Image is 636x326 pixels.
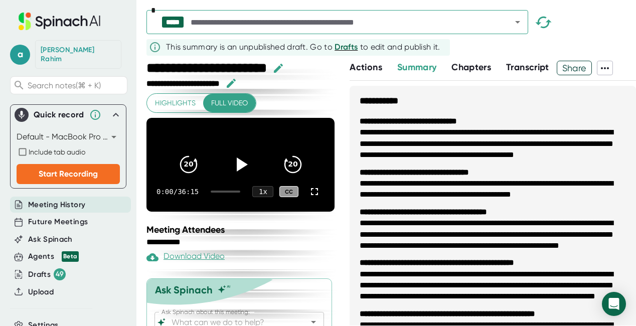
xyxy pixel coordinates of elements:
[557,61,592,75] button: Share
[17,129,120,145] div: Default - MacBook Pro Microphone (Built-in)
[211,97,248,109] span: Full video
[166,41,440,53] div: This summary is an unpublished draft. Go to to edit and publish it.
[28,268,66,280] button: Drafts 49
[146,251,225,263] div: Download Video
[155,284,213,296] div: Ask Spinach
[350,62,382,73] span: Actions
[17,164,120,184] button: Start Recording
[34,110,84,120] div: Quick record
[28,234,73,245] button: Ask Spinach
[155,97,196,109] span: Highlights
[28,199,85,211] button: Meeting History
[511,15,525,29] button: Open
[397,61,436,74] button: Summary
[54,268,66,280] div: 49
[28,251,79,262] div: Agents
[156,188,199,196] div: 0:00 / 36:15
[506,61,549,74] button: Transcript
[557,59,592,77] span: Share
[350,61,382,74] button: Actions
[451,61,491,74] button: Chapters
[28,286,54,298] button: Upload
[279,186,298,198] div: CC
[602,292,626,316] div: Open Intercom Messenger
[28,81,101,90] span: Search notes (⌘ + K)
[28,268,66,280] div: Drafts
[146,224,337,235] div: Meeting Attendees
[62,251,79,262] div: Beta
[28,251,79,262] button: Agents Beta
[29,148,85,156] span: Include tab audio
[252,186,273,197] div: 1 x
[15,105,122,125] div: Quick record
[397,62,436,73] span: Summary
[10,45,30,65] span: a
[147,94,204,112] button: Highlights
[28,216,88,228] button: Future Meetings
[203,94,256,112] button: Full video
[39,169,98,179] span: Start Recording
[335,41,358,53] button: Drafts
[335,42,358,52] span: Drafts
[506,62,549,73] span: Transcript
[41,46,116,63] div: Abdul Rahim
[451,62,491,73] span: Chapters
